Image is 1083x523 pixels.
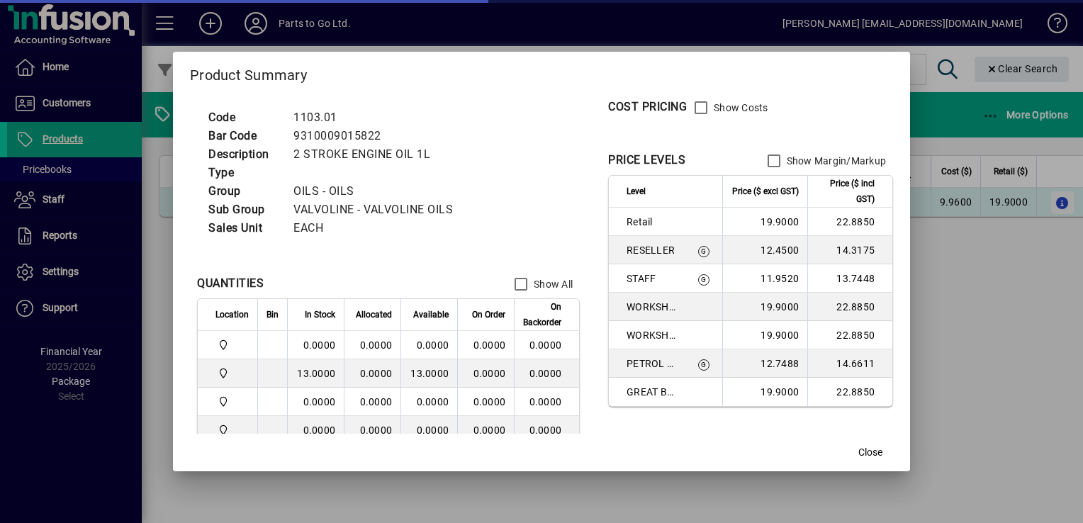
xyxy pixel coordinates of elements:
[286,127,470,145] td: 9310009015822
[784,154,887,168] label: Show Margin/Markup
[514,359,579,388] td: 0.0000
[732,184,799,199] span: Price ($ excl GST)
[413,307,449,322] span: Available
[201,201,286,219] td: Sub Group
[305,307,335,322] span: In Stock
[807,208,892,236] td: 22.8850
[514,331,579,359] td: 0.0000
[286,145,470,164] td: 2 STROKE ENGINE OIL 1L
[722,349,807,378] td: 12.7488
[400,388,457,416] td: 0.0000
[627,385,678,399] span: GREAT BARRIER
[286,201,470,219] td: VALVOLINE - VALVOLINE OILS
[344,331,400,359] td: 0.0000
[807,378,892,406] td: 22.8850
[201,219,286,237] td: Sales Unit
[722,208,807,236] td: 19.9000
[287,388,344,416] td: 0.0000
[722,264,807,293] td: 11.9520
[722,293,807,321] td: 19.9000
[286,219,470,237] td: EACH
[473,424,506,436] span: 0.0000
[201,127,286,145] td: Bar Code
[608,99,687,116] div: COST PRICING
[627,271,678,286] span: STAFF
[473,396,506,407] span: 0.0000
[627,300,678,314] span: WORKSHOP 1
[848,440,893,466] button: Close
[472,307,505,322] span: On Order
[627,328,678,342] span: WORKSHOP 2&3
[344,359,400,388] td: 0.0000
[344,416,400,444] td: 0.0000
[197,275,264,292] div: QUANTITIES
[722,236,807,264] td: 12.4500
[266,307,279,322] span: Bin
[286,182,470,201] td: OILS - OILS
[356,307,392,322] span: Allocated
[286,108,470,127] td: 1103.01
[531,277,573,291] label: Show All
[807,321,892,349] td: 22.8850
[201,145,286,164] td: Description
[201,108,286,127] td: Code
[627,356,678,371] span: PETROL STATION
[473,339,506,351] span: 0.0000
[817,176,875,207] span: Price ($ incl GST)
[807,236,892,264] td: 14.3175
[711,101,768,115] label: Show Costs
[627,215,678,229] span: Retail
[400,416,457,444] td: 0.0000
[523,299,561,330] span: On Backorder
[514,416,579,444] td: 0.0000
[608,152,685,169] div: PRICE LEVELS
[400,331,457,359] td: 0.0000
[344,388,400,416] td: 0.0000
[722,378,807,406] td: 19.9000
[807,349,892,378] td: 14.6611
[400,359,457,388] td: 13.0000
[201,164,286,182] td: Type
[173,52,910,93] h2: Product Summary
[287,416,344,444] td: 0.0000
[201,182,286,201] td: Group
[627,243,678,257] span: RESELLER
[807,293,892,321] td: 22.8850
[627,184,646,199] span: Level
[858,445,882,460] span: Close
[287,331,344,359] td: 0.0000
[215,307,249,322] span: Location
[287,359,344,388] td: 13.0000
[807,264,892,293] td: 13.7448
[514,388,579,416] td: 0.0000
[473,368,506,379] span: 0.0000
[722,321,807,349] td: 19.9000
